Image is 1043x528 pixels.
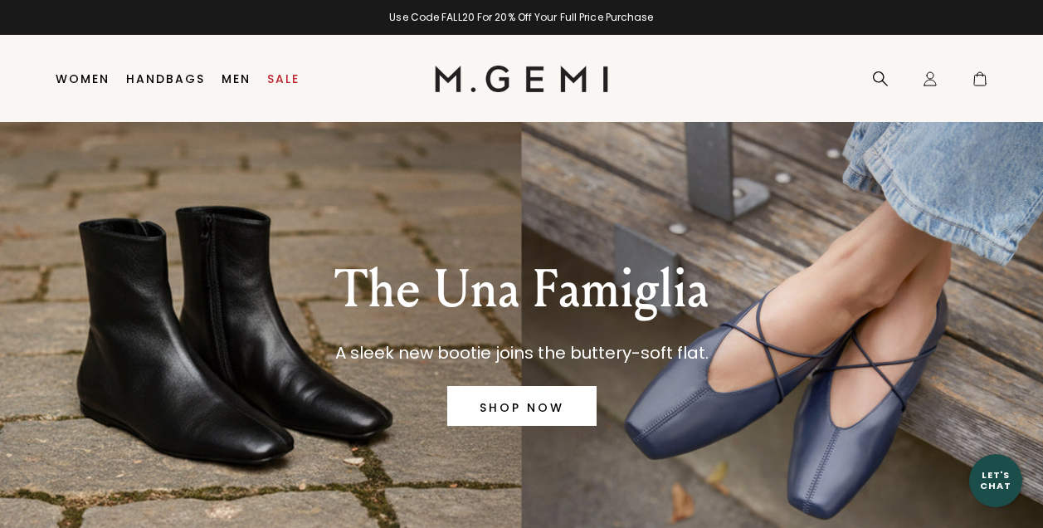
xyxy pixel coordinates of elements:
p: The Una Famiglia [334,260,709,320]
img: M.Gemi [435,66,608,92]
a: Women [56,72,110,86]
p: A sleek new bootie joins the buttery-soft flat. [334,340,709,366]
a: Handbags [126,72,205,86]
div: Let's Chat [969,470,1022,491]
a: SHOP NOW [447,386,597,426]
a: Men [222,72,251,86]
a: Sale [267,72,300,86]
